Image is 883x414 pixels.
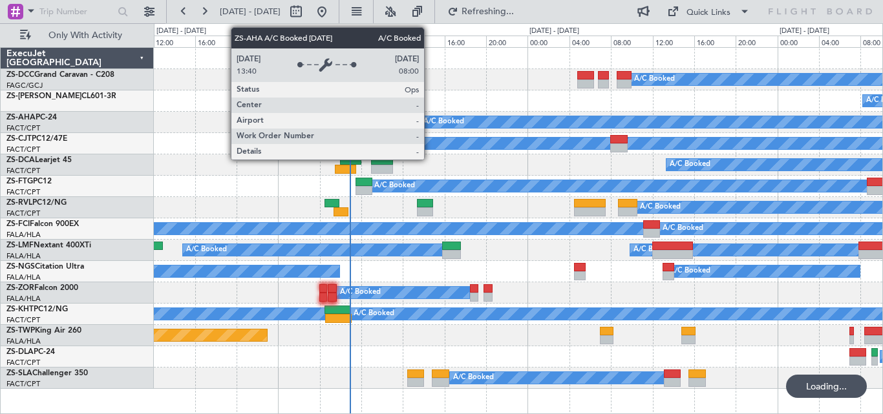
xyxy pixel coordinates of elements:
div: 16:00 [694,36,736,47]
div: A/C Booked [381,134,422,153]
a: FACT/CPT [6,145,40,154]
span: Refreshing... [461,7,515,16]
div: A/C Booked [663,219,703,238]
span: [DATE] - [DATE] [220,6,281,17]
a: FALA/HLA [6,294,41,304]
a: FACT/CPT [6,315,40,325]
a: FALA/HLA [6,230,41,240]
div: 08:00 [611,36,652,47]
div: A/C Booked [423,112,464,132]
button: Quick Links [661,1,756,22]
span: ZS-FTG [6,178,33,185]
span: Only With Activity [34,31,136,40]
span: ZS-CJT [6,135,32,143]
div: A/C Booked [453,368,494,388]
div: 12:00 [153,36,195,47]
a: ZS-FTGPC12 [6,178,52,185]
a: ZS-DCCGrand Caravan - C208 [6,71,114,79]
div: 04:00 [320,36,361,47]
a: ZS-CJTPC12/47E [6,135,67,143]
div: 04:00 [569,36,611,47]
a: FACT/CPT [6,123,40,133]
a: ZS-ZORFalcon 2000 [6,284,78,292]
div: A/C Booked [634,70,675,89]
a: ZS-[PERSON_NAME]CL601-3R [6,92,116,100]
div: 16:00 [445,36,486,47]
a: FACT/CPT [6,358,40,367]
a: ZS-NGSCitation Ultra [6,263,84,271]
span: ZS-DCA [6,156,35,164]
div: A/C Booked [340,283,381,302]
span: ZS-DCC [6,71,34,79]
div: [DATE] - [DATE] [780,26,829,37]
div: 20:00 [736,36,777,47]
div: A/C Booked [374,176,415,196]
div: 20:00 [486,36,527,47]
div: Loading... [786,375,867,398]
span: ZS-LMF [6,242,34,249]
div: 08:00 [361,36,403,47]
a: FACT/CPT [6,209,40,218]
a: ZS-TWPKing Air 260 [6,327,81,335]
a: ZS-FCIFalcon 900EX [6,220,79,228]
a: FACT/CPT [6,166,40,176]
div: [DATE] - [DATE] [156,26,206,37]
a: ZS-RVLPC12/NG [6,199,67,207]
span: ZS-SLA [6,369,32,377]
a: ZS-DLAPC-24 [6,348,55,356]
button: Only With Activity [14,25,140,46]
span: ZS-RVL [6,199,32,207]
div: [DATE] - [DATE] [280,26,330,37]
span: ZS-AHA [6,114,36,121]
a: ZS-AHAPC-24 [6,114,57,121]
div: A/C Booked [640,198,681,217]
span: ZS-[PERSON_NAME] [6,92,81,100]
span: ZS-NGS [6,263,35,271]
div: 16:00 [195,36,237,47]
div: 00:00 [278,36,319,47]
a: FAGC/GCJ [6,81,43,90]
div: A/C Booked [186,240,227,260]
div: 00:00 [527,36,569,47]
span: ZS-KHT [6,305,34,313]
span: ZS-DLA [6,348,34,356]
div: Quick Links [686,6,730,19]
span: ZS-ZOR [6,284,34,292]
div: 12:00 [653,36,694,47]
div: A/C Booked [670,155,710,174]
a: FACT/CPT [6,379,40,389]
input: Trip Number [39,2,114,21]
button: Refreshing... [441,1,519,22]
div: 00:00 [778,36,819,47]
a: ZS-LMFNextant 400XTi [6,242,91,249]
a: FALA/HLA [6,273,41,282]
div: 20:00 [237,36,278,47]
div: 12:00 [403,36,444,47]
span: ZS-FCI [6,220,30,228]
div: [DATE] - [DATE] [529,26,579,37]
a: FACT/CPT [6,187,40,197]
a: ZS-DCALearjet 45 [6,156,72,164]
span: ZS-TWP [6,327,35,335]
a: ZS-KHTPC12/NG [6,305,68,313]
div: 04:00 [819,36,860,47]
a: ZS-SLAChallenger 350 [6,369,88,377]
div: A/C Booked [633,240,674,260]
a: FALA/HLA [6,336,41,346]
div: A/C Booked [354,304,394,324]
a: FALA/HLA [6,251,41,261]
div: A/C Booked [670,262,710,281]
